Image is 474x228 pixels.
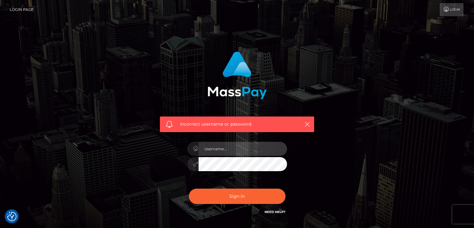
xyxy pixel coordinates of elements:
[7,212,17,221] button: Consent Preferences
[265,210,285,214] a: Need Help?
[440,3,463,16] a: Login
[10,3,34,16] a: Login Page
[180,121,294,127] span: Incorrect username or password.
[189,189,285,204] button: Sign in
[208,52,267,99] img: MassPay Login
[7,212,17,221] img: Revisit consent button
[199,142,287,156] input: Username...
